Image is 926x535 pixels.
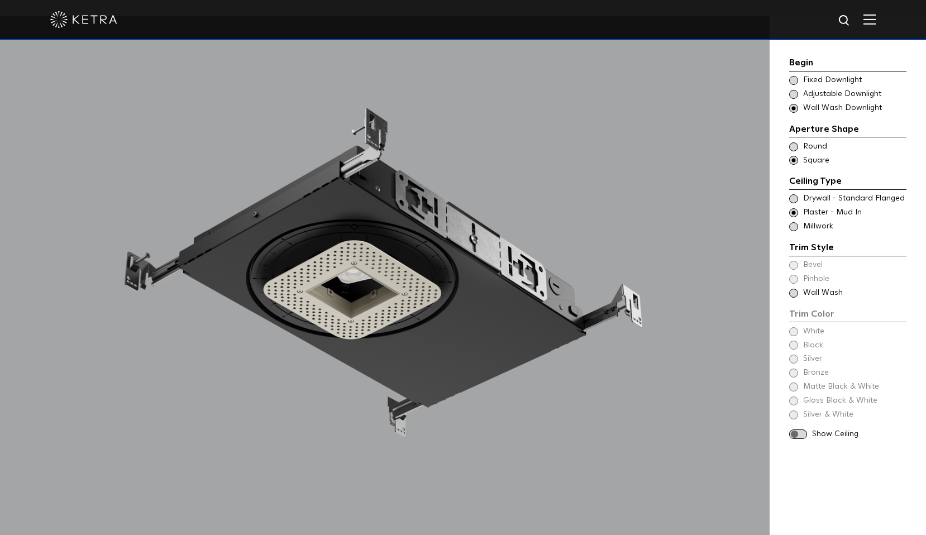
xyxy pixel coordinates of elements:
[803,141,905,152] span: Round
[803,89,905,100] span: Adjustable Downlight
[789,241,906,256] div: Trim Style
[789,56,906,71] div: Begin
[789,122,906,138] div: Aperture Shape
[838,14,852,28] img: search icon
[812,429,906,440] span: Show Ceiling
[863,14,876,25] img: Hamburger%20Nav.svg
[803,288,905,299] span: Wall Wash
[803,221,905,232] span: Millwork
[803,207,905,218] span: Plaster - Mud In
[803,155,905,166] span: Square
[803,103,905,114] span: Wall Wash Downlight
[50,11,117,28] img: ketra-logo-2019-white
[789,174,906,190] div: Ceiling Type
[803,75,905,86] span: Fixed Downlight
[803,193,905,204] span: Drywall - Standard Flanged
